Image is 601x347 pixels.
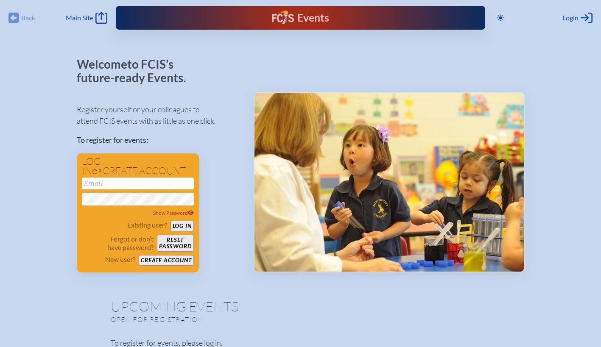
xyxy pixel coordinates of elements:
p: Register yourself or your colleagues to attend FCIS events with as little as one click. [77,104,240,127]
span: or [92,167,103,176]
span: Show Password [153,210,194,216]
p: Welcome to FCIS’s future-ready Events. [77,58,196,84]
button: Create account [139,255,193,266]
a: Main Site [66,12,107,24]
button: Resetpassword [157,235,193,252]
h1: Log in create account [82,157,194,176]
p: Forgot or don’t have password? [82,235,154,252]
img: Events [254,93,524,272]
span: Main Site [66,14,93,22]
span: Login [562,14,579,22]
h1: Upcoming Events [111,300,491,313]
p: New user? [105,255,135,264]
button: Log in [171,221,194,231]
p: Open for registration [111,315,335,324]
input: Email [82,178,194,189]
div: FCIS Events — Future ready [222,10,379,25]
p: To register for events: [77,134,240,146]
p: Existing user? [127,221,167,229]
